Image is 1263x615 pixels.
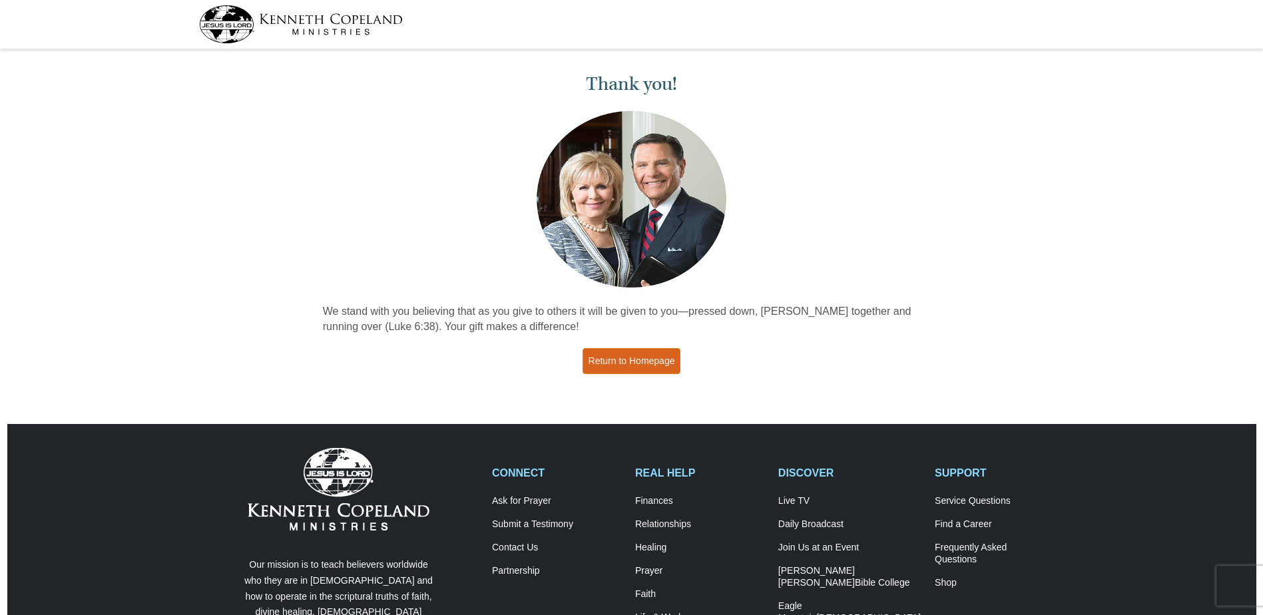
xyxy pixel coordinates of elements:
[492,542,621,554] a: Contact Us
[635,565,764,577] a: Prayer
[199,5,403,43] img: kcm-header-logo.svg
[778,542,921,554] a: Join Us at an Event
[778,467,921,479] h2: DISCOVER
[635,588,764,600] a: Faith
[935,518,1064,530] a: Find a Career
[635,518,764,530] a: Relationships
[935,495,1064,507] a: Service Questions
[323,73,941,95] h1: Thank you!
[935,467,1064,479] h2: SUPPORT
[778,565,921,589] a: [PERSON_NAME] [PERSON_NAME]Bible College
[492,518,621,530] a: Submit a Testimony
[492,495,621,507] a: Ask for Prayer
[492,467,621,479] h2: CONNECT
[635,542,764,554] a: Healing
[533,108,730,291] img: Kenneth and Gloria
[635,495,764,507] a: Finances
[935,542,1064,566] a: Frequently AskedQuestions
[492,565,621,577] a: Partnership
[778,518,921,530] a: Daily Broadcast
[935,577,1064,589] a: Shop
[635,467,764,479] h2: REAL HELP
[323,304,941,335] p: We stand with you believing that as you give to others it will be given to you—pressed down, [PER...
[855,577,910,588] span: Bible College
[248,448,429,530] img: Kenneth Copeland Ministries
[778,495,921,507] a: Live TV
[583,348,681,374] a: Return to Homepage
